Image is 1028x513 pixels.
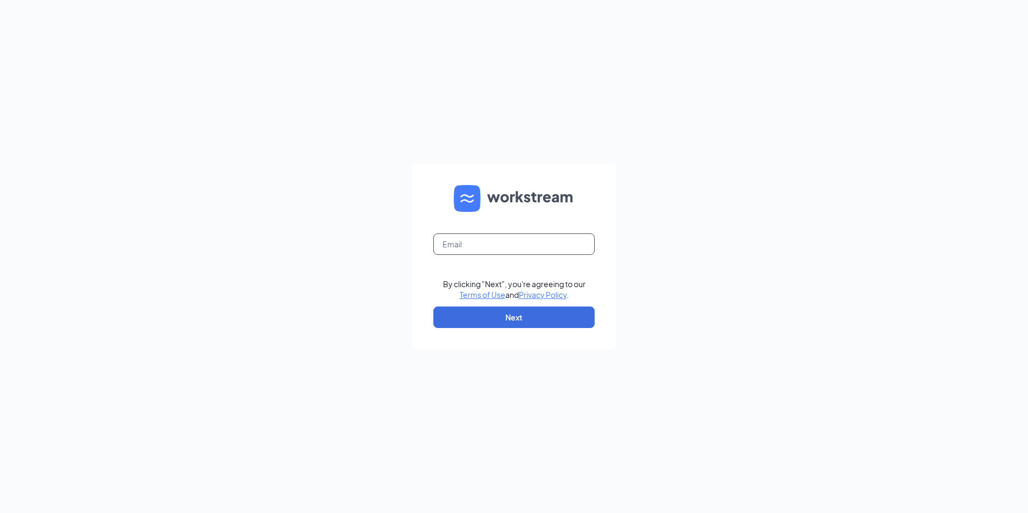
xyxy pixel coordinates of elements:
a: Terms of Use [460,290,505,300]
button: Next [433,307,595,328]
a: Privacy Policy [519,290,567,300]
div: By clicking "Next", you're agreeing to our and . [443,279,586,300]
img: WS logo and Workstream text [454,185,574,212]
input: Email [433,233,595,255]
